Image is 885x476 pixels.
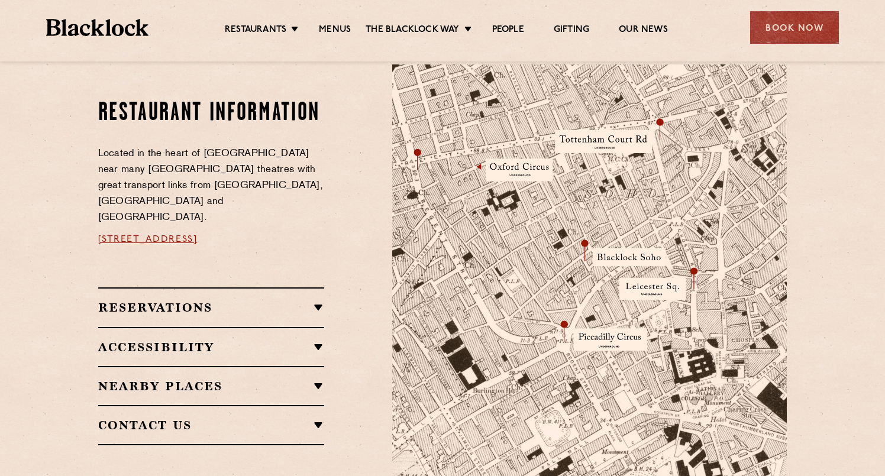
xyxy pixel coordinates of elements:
[98,379,325,393] h2: Nearby Places
[619,24,668,37] a: Our News
[46,19,148,36] img: BL_Textured_Logo-footer-cropped.svg
[225,24,286,37] a: Restaurants
[319,24,351,37] a: Menus
[750,11,839,44] div: Book Now
[492,24,524,37] a: People
[98,146,325,226] p: Located in the heart of [GEOGRAPHIC_DATA] near many [GEOGRAPHIC_DATA] theatres with great transpo...
[366,24,459,37] a: The Blacklock Way
[98,235,198,244] a: [STREET_ADDRESS]
[98,418,325,432] h2: Contact Us
[554,24,589,37] a: Gifting
[98,340,325,354] h2: Accessibility
[98,300,325,315] h2: Reservations
[98,99,325,128] h2: Restaurant information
